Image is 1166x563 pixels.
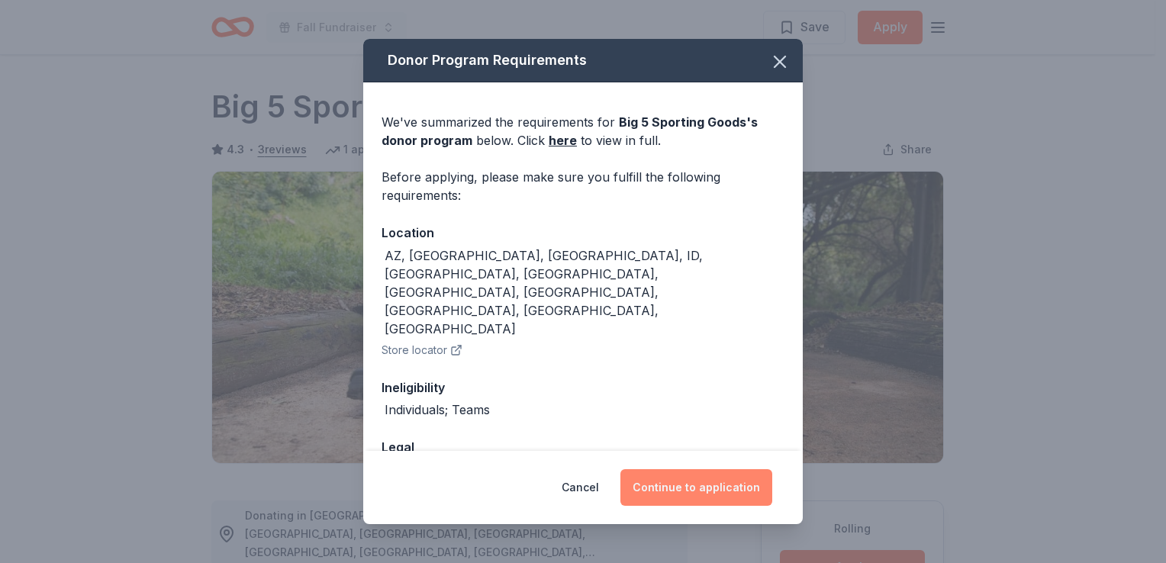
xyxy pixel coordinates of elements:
div: AZ, [GEOGRAPHIC_DATA], [GEOGRAPHIC_DATA], ID, [GEOGRAPHIC_DATA], [GEOGRAPHIC_DATA], [GEOGRAPHIC_D... [385,246,784,338]
button: Store locator [382,341,462,359]
div: We've summarized the requirements for below. Click to view in full. [382,113,784,150]
div: Legal [382,437,784,457]
div: Before applying, please make sure you fulfill the following requirements: [382,168,784,204]
div: Ineligibility [382,378,784,397]
button: Cancel [562,469,599,506]
div: Donor Program Requirements [363,39,803,82]
a: here [549,131,577,150]
div: Individuals; Teams [385,401,490,419]
div: Location [382,223,784,243]
button: Continue to application [620,469,772,506]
